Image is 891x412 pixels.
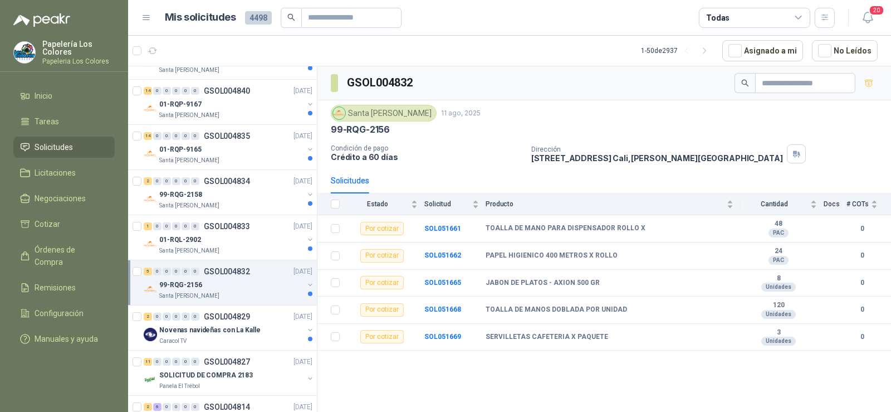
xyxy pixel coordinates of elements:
p: Santa [PERSON_NAME] [159,201,219,210]
p: Panela El Trébol [159,382,200,391]
span: Cantidad [740,200,808,208]
p: [STREET_ADDRESS] Cali , [PERSON_NAME][GEOGRAPHIC_DATA] [531,153,783,163]
div: Solicitudes [331,175,369,187]
span: Solicitud [424,200,470,208]
a: 2 0 0 0 0 0 GSOL004834[DATE] Company Logo99-RQG-2158Santa [PERSON_NAME] [144,175,315,210]
p: Crédito a 60 días [331,152,522,162]
a: Órdenes de Compra [13,239,115,273]
th: # COTs [846,193,891,215]
img: Company Logo [144,373,157,386]
img: Company Logo [144,283,157,296]
div: Por cotizar [360,330,404,343]
span: # COTs [846,200,869,208]
a: Manuales y ayuda [13,328,115,350]
div: 0 [182,358,190,366]
img: Company Logo [144,102,157,115]
b: 8 [740,274,817,283]
div: 0 [163,177,171,185]
p: GSOL004834 [204,177,250,185]
b: 0 [846,332,878,342]
span: Negociaciones [35,192,86,205]
div: Unidades [761,283,796,292]
div: 0 [172,313,180,321]
p: 01-RQP-9165 [159,144,202,155]
a: SOL051665 [424,279,461,287]
div: 0 [191,313,199,321]
b: 24 [740,247,817,256]
div: 0 [163,132,171,140]
th: Solicitud [424,193,486,215]
a: 11 0 0 0 0 0 GSOL004827[DATE] Company LogoSOLICITUD DE COMPRA 2183Panela El Trébol [144,355,315,391]
p: 11 ago, 2025 [441,108,481,119]
div: 0 [163,403,171,411]
b: 120 [740,301,817,310]
div: 0 [182,87,190,95]
p: GSOL004814 [204,403,250,411]
div: 0 [182,177,190,185]
button: No Leídos [812,40,878,61]
div: 0 [153,87,161,95]
b: SOL051662 [424,251,461,259]
th: Cantidad [740,193,824,215]
p: [DATE] [293,266,312,277]
p: GSOL004827 [204,358,250,366]
p: Santa [PERSON_NAME] [159,111,219,120]
div: 0 [172,358,180,366]
div: Unidades [761,310,796,319]
div: 0 [191,222,199,230]
p: GSOL004833 [204,222,250,230]
b: JABON DE PLATOS - AXION 500 GR [486,279,600,288]
div: Santa [PERSON_NAME] [331,105,437,122]
p: 99-RQG-2158 [159,190,202,200]
th: Estado [346,193,424,215]
div: 0 [153,268,161,275]
button: Asignado a mi [722,40,803,61]
div: Todas [706,12,730,24]
div: 0 [153,222,161,230]
b: SOL051669 [424,333,461,341]
div: 0 [172,403,180,411]
p: 99-RQG-2156 [159,280,202,290]
img: Company Logo [333,107,345,119]
div: 2 [144,313,152,321]
h3: GSOL004832 [347,74,414,91]
div: 0 [153,132,161,140]
p: GSOL004840 [204,87,250,95]
div: 0 [191,87,199,95]
img: Logo peakr [13,13,70,27]
div: 0 [163,268,171,275]
h1: Mis solicitudes [165,9,236,26]
p: [DATE] [293,86,312,96]
div: 2 [144,177,152,185]
span: Órdenes de Compra [35,244,104,268]
p: Condición de pago [331,144,522,152]
div: PAC [768,229,789,237]
div: 0 [163,358,171,366]
div: 0 [191,358,199,366]
p: Santa [PERSON_NAME] [159,66,219,75]
p: SOLICITUD DE COMPRA 2183 [159,370,253,381]
div: 0 [172,177,180,185]
button: 20 [858,8,878,28]
div: 0 [163,222,171,230]
div: PAC [768,256,789,265]
a: Tareas [13,111,115,132]
p: GSOL004829 [204,313,250,321]
b: 0 [846,278,878,288]
span: Inicio [35,90,52,102]
a: SOL051668 [424,306,461,313]
div: 2 [144,403,152,411]
b: TOALLA DE MANOS DOBLADA POR UNIDAD [486,306,627,314]
span: search [287,13,295,21]
div: 14 [144,132,152,140]
p: [DATE] [293,221,312,232]
a: 14 0 0 0 0 0 GSOL004840[DATE] Company Logo01-RQP-9167Santa [PERSON_NAME] [144,84,315,120]
span: Licitaciones [35,167,76,179]
p: 99-RQG-2156 [331,124,390,135]
a: Solicitudes [13,137,115,158]
div: 0 [163,313,171,321]
div: 0 [172,132,180,140]
p: [DATE] [293,176,312,187]
a: 1 0 0 0 0 0 GSOL004833[DATE] Company Logo01-RQL-2902Santa [PERSON_NAME] [144,220,315,255]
